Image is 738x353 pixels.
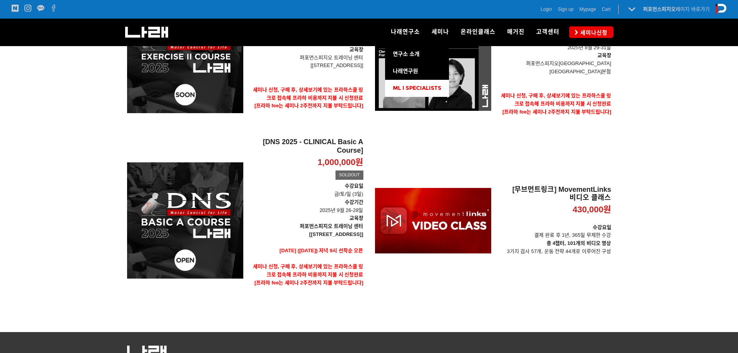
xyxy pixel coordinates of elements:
p: 금/토/일 (3일) [249,182,363,198]
a: [DNS 2025 - CLINICAL Basic A Course] 1,000,000원 SOLDOUT 수강요일금/토/일 (3일)수강기간 2025년 9월 26-28일교육장퍼포먼스... [249,138,363,303]
span: 온라인클래스 [461,28,495,35]
strong: 세미나 신청, 구매 후, 상세보기에 있는 프라하스쿨 링크로 접속해 프라하 비용까지 지불 시 신청완료 [501,93,611,107]
a: 세미나신청 [569,26,613,38]
a: 나래연구소 [385,19,426,46]
span: [DATE] ([DATE]) 저녁 9시 선착순 오픈 [279,248,363,253]
strong: 수강요일 [593,224,611,230]
strong: 교육장 [597,52,611,58]
span: 고객센터 [536,28,559,35]
strong: 세미나 신청, 구매 후, 상세보기에 있는 프라하스쿨 링크로 접속해 프라하 비용까지 지불 시 신청완료 [253,87,363,101]
strong: 총 4챕터, 101개의 비디오 영상 [547,240,611,246]
p: [[STREET_ADDRESS]] [249,62,363,70]
p: 1,000,000원 [318,157,363,168]
span: 세미나 [432,28,449,35]
strong: 교육장 [349,215,363,221]
span: [프라하 fee는 세미나 2주전까지 지불 부탁드립니다] [502,109,611,115]
h2: [DNS 2025 - CLINICAL Basic A Course] [249,138,363,155]
a: Login [541,5,552,13]
p: 퍼포먼스피지오 트레이닝 센터 [249,54,363,62]
strong: 퍼포먼스피지오 트레이닝 센터 [300,223,363,229]
a: Sign up [558,5,574,13]
strong: 교육장 [349,46,363,52]
a: ML l SPECIALISTS [385,80,449,97]
strong: 세미나 신청, 구매 후, 상세보기에 있는 프라하스쿨 링크로 접속해 프라하 비용까지 지불 시 신청완료 [253,263,363,277]
a: 세미나 [426,19,455,46]
a: [무브먼트링크] MovementLinks 비디오 클래스 430,000원 수강요일결제 완료 후 1년, 365일 무제한 수강총 4챕터, 101개의 비디오 영상3가지 검사 57개,... [497,186,611,256]
span: 나래연구원 [393,68,418,74]
a: 나래연구원 [385,63,449,80]
strong: 수강요일 [345,183,363,189]
span: [프라하 fee는 세미나 2주전까지 지불 부탁드립니다] [255,280,363,286]
span: 세미나신청 [578,29,607,36]
a: 온라인클래스 [455,19,501,46]
span: 매거진 [507,28,525,35]
a: 고객센터 [530,19,565,46]
p: 3가지 검사 57개, 운동 전략 44개로 이루어진 구성 [497,239,611,256]
h2: [무브먼트링크] MovementLinks 비디오 클래스 [497,186,611,202]
a: 연구소 소개 [385,46,449,63]
span: [프라하 fee는 세미나 2주전까지 지불 부탁드립니다] [255,103,363,108]
p: 2025년 9월 26-28일 [249,198,363,215]
p: 퍼포먼스피지오[GEOGRAPHIC_DATA] [GEOGRAPHIC_DATA]본점 [497,60,611,76]
a: Cart [602,5,611,13]
a: 퍼포먼스피지오페이지 바로가기 [643,6,710,12]
a: Mypage [580,5,596,13]
p: 결제 완료 후 1년, 365일 무제한 수강 [497,224,611,240]
span: ML l SPECIALISTS [393,85,441,91]
span: 나래연구소 [391,28,420,35]
strong: 퍼포먼스피지오 [643,6,676,12]
a: 매거진 [501,19,530,46]
strong: [[STREET_ADDRESS]] [309,231,363,237]
p: 430,000원 [573,204,611,215]
div: SOLDOUT [335,170,363,180]
span: 연구소 소개 [393,51,420,57]
strong: 수강기간 [345,199,363,205]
